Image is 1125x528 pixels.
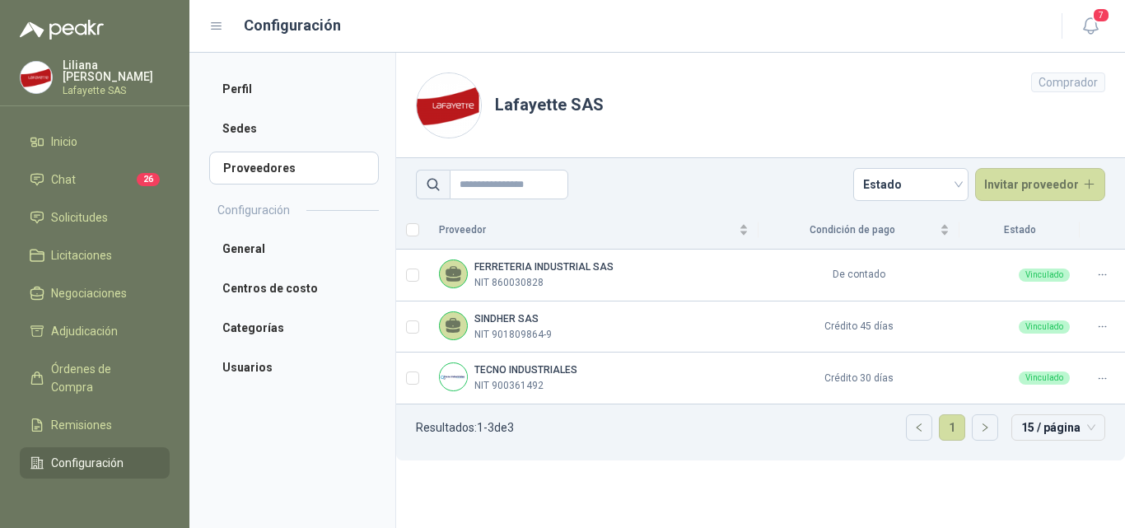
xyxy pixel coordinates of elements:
[20,447,170,479] a: Configuración
[973,415,997,440] button: right
[51,246,112,264] span: Licitaciones
[1076,12,1105,41] button: 7
[474,261,614,273] b: FERRETERIA INDUSTRIAL SAS
[137,173,160,186] span: 26
[63,86,170,96] p: Lafayette SAS
[959,211,1080,250] th: Estado
[439,222,735,238] span: Proveedor
[244,14,341,37] h1: Configuración
[51,416,112,434] span: Remisiones
[768,222,936,238] span: Condición de pago
[209,351,379,384] a: Usuarios
[474,275,544,291] p: NIT 860030828
[217,201,290,219] h2: Configuración
[51,322,118,340] span: Adjudicación
[209,232,379,265] a: General
[20,164,170,195] a: Chat26
[51,454,124,472] span: Configuración
[474,378,544,394] p: NIT 900361492
[759,211,959,250] th: Condición de pago
[906,414,932,441] li: Página anterior
[914,423,924,432] span: left
[429,211,759,250] th: Proveedor
[980,423,990,432] span: right
[975,168,1106,201] button: Invitar proveedor
[417,73,481,138] img: Company Logo
[863,172,959,197] span: Estado
[51,208,108,227] span: Solicitudes
[759,250,959,301] td: De contado
[1019,320,1070,334] div: Vinculado
[51,284,127,302] span: Negociaciones
[495,92,604,118] h1: Lafayette SAS
[20,126,170,157] a: Inicio
[759,301,959,353] td: Crédito 45 días
[20,20,104,40] img: Logo peakr
[940,415,964,440] a: 1
[474,313,539,325] b: SINDHER SAS
[1021,415,1095,440] span: 15 / página
[20,315,170,347] a: Adjudicación
[51,360,154,396] span: Órdenes de Compra
[63,59,170,82] p: Liliana [PERSON_NAME]
[21,62,52,93] img: Company Logo
[416,422,514,433] p: Resultados: 1 - 3 de 3
[20,485,170,516] a: Manuales y ayuda
[209,272,379,305] a: Centros de costo
[51,133,77,151] span: Inicio
[1011,414,1105,441] div: tamaño de página
[1031,72,1105,92] div: Comprador
[51,171,76,189] span: Chat
[972,414,998,441] li: Página siguiente
[20,409,170,441] a: Remisiones
[759,353,959,404] td: Crédito 30 días
[209,152,379,185] a: Proveedores
[209,311,379,344] a: Categorías
[907,415,931,440] button: left
[209,72,379,105] a: Perfil
[20,353,170,403] a: Órdenes de Compra
[20,240,170,271] a: Licitaciones
[1019,269,1070,282] div: Vinculado
[1019,371,1070,385] div: Vinculado
[939,414,965,441] li: 1
[20,202,170,233] a: Solicitudes
[474,364,577,376] b: TECNO INDUSTRIALES
[20,278,170,309] a: Negociaciones
[440,363,467,390] img: Company Logo
[1092,7,1110,23] span: 7
[474,327,552,343] p: NIT 901809864-9
[209,112,379,145] a: Sedes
